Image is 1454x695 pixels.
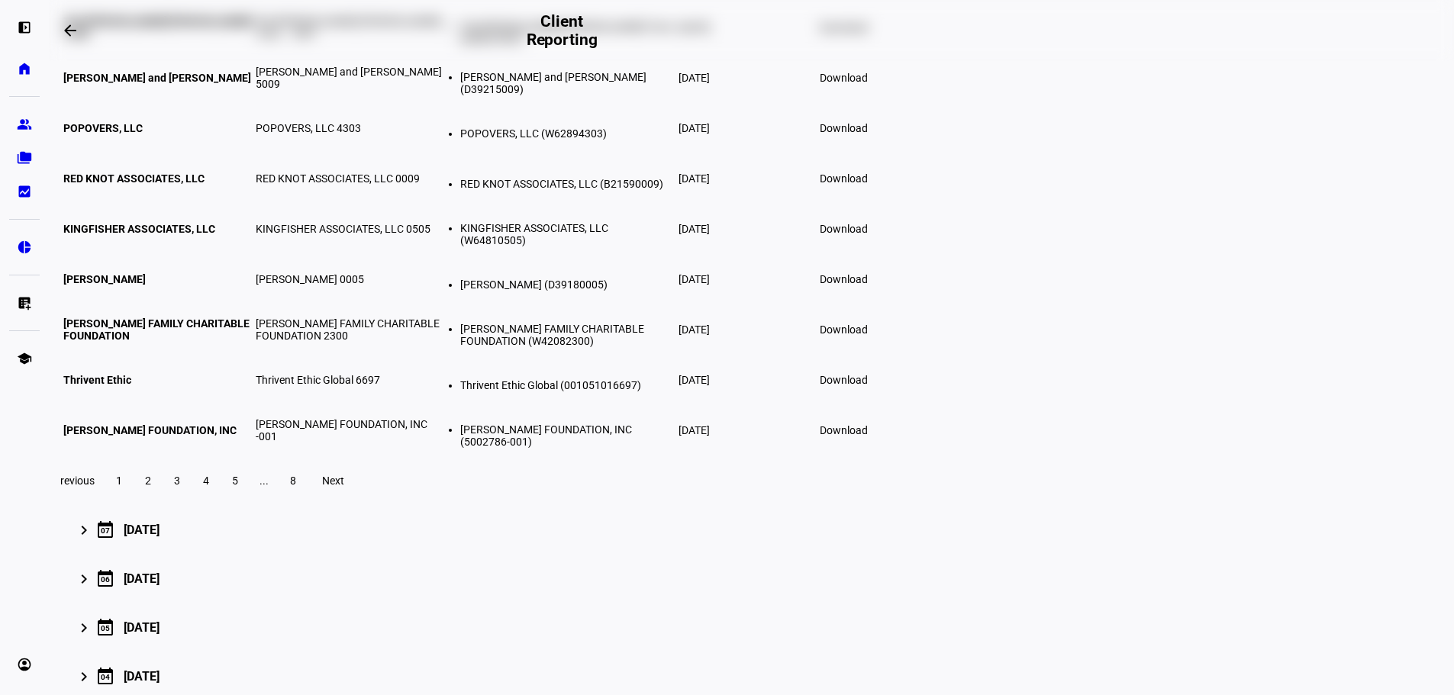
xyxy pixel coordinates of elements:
[124,523,160,537] div: [DATE]
[75,570,93,588] mat-icon: keyboard_arrow_right
[96,618,114,636] mat-icon: calendar_today
[820,374,868,386] span: Download
[678,406,777,455] td: [DATE]
[174,475,180,487] span: 3
[811,113,877,143] a: Download
[124,571,160,586] div: [DATE]
[678,255,777,304] td: [DATE]
[163,465,191,496] button: 3
[61,505,1442,554] mat-expansion-panel-header: 07[DATE]
[101,575,110,584] div: 06
[63,72,251,84] span: [PERSON_NAME] and [PERSON_NAME]
[134,465,162,496] button: 2
[63,122,143,134] span: POPOVERS, LLC
[820,323,868,336] span: Download
[460,127,675,140] li: POPOVERS, LLC (W62894303)
[101,624,110,632] div: 05
[515,12,608,49] h2: Client Reporting
[17,117,32,132] eth-mat-symbol: group
[811,314,877,345] a: Download
[9,232,40,262] a: pie_chart
[96,569,114,587] mat-icon: calendar_today
[53,475,95,487] span: Previous
[678,53,777,102] td: [DATE]
[63,317,250,342] span: [PERSON_NAME] FAMILY CHARITABLE FOUNDATION
[256,66,442,90] span: [PERSON_NAME] and [PERSON_NAME] 5009
[145,475,151,487] span: 2
[61,21,79,40] mat-icon: arrow_backwards
[63,223,215,235] span: KINGFISHER ASSOCIATES, LLC
[290,475,296,487] span: 8
[678,104,777,153] td: [DATE]
[820,424,868,436] span: Download
[17,61,32,76] eth-mat-symbol: home
[811,214,877,244] a: Download
[460,222,675,246] li: KINGFISHER ASSOCIATES, LLC (W64810505)
[811,264,877,294] a: Download
[75,668,93,686] mat-icon: keyboard_arrow_right
[460,423,675,448] li: [PERSON_NAME] FOUNDATION, INC (5002786-001)
[124,620,160,635] div: [DATE]
[811,365,877,395] a: Download
[678,154,777,203] td: [DATE]
[61,603,1442,652] mat-expansion-panel-header: 05[DATE]
[17,657,32,672] eth-mat-symbol: account_circle
[820,172,868,185] span: Download
[9,176,40,207] a: bid_landscape
[460,178,675,190] li: RED KNOT ASSOCIATES, LLC (B21590009)
[256,273,364,285] span: [PERSON_NAME] 0005
[256,374,380,386] span: Thrivent Ethic Global 6697
[322,475,344,487] span: Next
[820,223,868,235] span: Download
[232,475,238,487] span: 5
[678,204,777,253] td: [DATE]
[63,273,146,285] span: [PERSON_NAME]
[256,317,440,342] span: [PERSON_NAME] FAMILY CHARITABLE FOUNDATION 2300
[17,184,32,199] eth-mat-symbol: bid_landscape
[260,475,269,487] span: ...
[820,122,868,134] span: Download
[101,526,110,535] div: 07
[460,278,675,291] li: [PERSON_NAME] (D39180005)
[63,424,237,436] span: [PERSON_NAME] FOUNDATION, INC
[17,20,32,35] eth-mat-symbol: left_panel_open
[279,465,307,496] button: 8
[101,673,110,681] div: 04
[63,172,205,185] span: RED KNOT ASSOCIATES, LLC
[75,521,93,539] mat-icon: keyboard_arrow_right
[17,351,32,366] eth-mat-symbol: school
[256,172,420,185] span: RED KNOT ASSOCIATES, LLC 0009
[9,143,40,173] a: folder_copy
[678,305,777,354] td: [DATE]
[460,379,675,391] li: Thrivent Ethic Global (001051016697)
[96,667,114,685] mat-icon: calendar_today
[820,72,868,84] span: Download
[96,520,114,539] mat-icon: calendar_today
[460,71,675,95] li: [PERSON_NAME] and [PERSON_NAME] (D39215009)
[250,465,278,496] button: ...
[116,475,122,487] span: 1
[9,109,40,140] a: group
[678,356,777,404] td: [DATE]
[17,150,32,166] eth-mat-symbol: folder_copy
[75,619,93,637] mat-icon: keyboard_arrow_right
[811,63,877,93] a: Download
[17,295,32,310] eth-mat-symbol: list_alt_add
[44,465,104,496] button: Previous
[9,53,40,84] a: home
[63,374,131,386] span: Thrivent Ethic
[61,554,1442,603] mat-expansion-panel-header: 06[DATE]
[460,323,675,347] li: [PERSON_NAME] FAMILY CHARITABLE FOUNDATION (W42082300)
[105,465,133,496] button: 1
[811,163,877,194] a: Download
[256,418,427,442] span: [PERSON_NAME] FOUNDATION, INC -001
[256,122,361,134] span: POPOVERS, LLC 4303
[17,240,32,255] eth-mat-symbol: pie_chart
[221,465,249,496] button: 5
[820,273,868,285] span: Download
[308,465,357,496] button: Next
[124,669,160,684] div: [DATE]
[811,415,877,446] a: Download
[256,223,430,235] span: KINGFISHER ASSOCIATES, LLC 0505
